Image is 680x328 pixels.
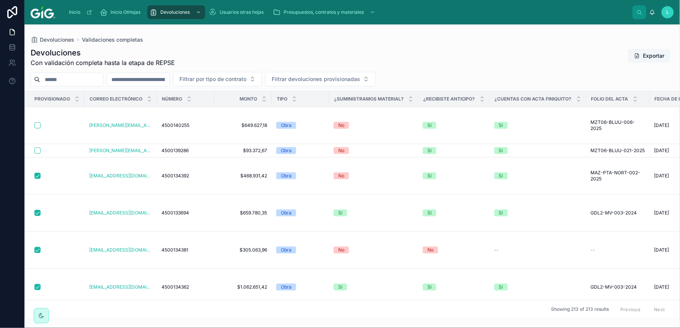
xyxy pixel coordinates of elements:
[423,96,475,102] span: ¿Recibiste anticipo?
[591,96,628,102] span: Folio del acta
[338,122,344,129] div: No
[111,9,140,15] span: Inicio OtHojas
[219,247,267,253] span: $305.063,96
[89,210,152,216] a: [EMAIL_ADDRESS][DOMAIN_NAME]
[240,96,257,102] span: Monto
[591,247,595,253] span: --
[499,284,503,291] div: Sí
[161,284,189,290] span: 4500134362
[173,72,262,86] button: Select Button
[89,173,152,179] a: [EMAIL_ADDRESS][DOMAIN_NAME]
[162,96,182,102] span: Número
[89,284,152,290] a: [EMAIL_ADDRESS][DOMAIN_NAME]
[69,9,80,15] span: Inicio
[338,284,342,291] div: Sí
[427,284,432,291] div: Sí
[98,5,146,19] a: Inicio OtHojas
[31,36,74,44] a: Devoluciones
[219,173,267,179] span: $468.931,42
[161,122,189,128] span: 4500140255
[667,9,669,15] span: L
[89,247,152,253] a: [EMAIL_ADDRESS][DOMAIN_NAME]
[65,5,96,19] a: Inicio
[591,119,645,132] span: MZT06-BLUU-006-2025
[427,172,432,179] div: Sí
[82,36,143,44] a: Validaciones completas
[160,9,190,15] span: Devoluciones
[338,209,342,216] div: Sí
[338,247,344,253] div: No
[591,148,645,154] span: MZT06-BLUU-021-2025
[499,122,503,129] div: Sí
[147,5,205,19] a: Devoluciones
[161,210,189,216] span: 4500133694
[494,247,499,253] span: --
[281,122,292,129] div: Obra
[654,247,669,253] span: [DATE]
[281,284,292,291] div: Obra
[179,75,246,83] span: Filtrar por tipo de contrato
[338,172,344,179] div: No
[31,6,55,18] img: App logo
[338,147,344,154] div: No
[281,209,292,216] div: Obra
[271,5,379,19] a: Presupuestos, contratos y materiales
[40,36,74,44] span: Devoluciones
[499,147,503,154] div: Sí
[219,210,267,216] span: $659.780,35
[272,75,360,83] span: Filtrar devoluciones provisionadas
[220,9,264,15] span: Usuarios otras hojas
[89,148,152,154] a: [PERSON_NAME][EMAIL_ADDRESS][PERSON_NAME][PERSON_NAME][DOMAIN_NAME]
[61,4,633,21] div: scrollable content
[495,96,572,102] span: ¿Cuentas con acta finiquito?
[89,122,152,128] a: [PERSON_NAME][EMAIL_ADDRESS][PERSON_NAME][PERSON_NAME][DOMAIN_NAME]
[161,148,189,154] span: 4500139286
[31,47,175,58] h1: Devoluciones
[427,247,434,253] div: No
[551,307,609,313] span: Showing 213 of 213 results
[265,72,376,86] button: Select Button
[499,209,503,216] div: Sí
[654,173,669,179] span: [DATE]
[654,122,669,128] span: [DATE]
[427,122,432,129] div: Sí
[284,9,364,15] span: Presupuestos, contratos y materiales
[591,210,637,216] span: GDL2-MV-003-2024
[591,284,637,290] span: GDL2-MV-003-2024
[277,96,287,102] span: Tipo
[654,210,669,216] span: [DATE]
[499,172,503,179] div: Sí
[161,247,188,253] span: 4500134381
[591,170,645,182] span: MAZ-PTA-NORT-002-2025
[219,284,267,290] span: $1.062.651,42
[654,148,669,154] span: [DATE]
[281,247,292,253] div: Obra
[427,209,432,216] div: Sí
[219,148,267,154] span: $93.372,67
[654,284,669,290] span: [DATE]
[31,58,175,67] span: Con validación completa hasta la etapa de REPSE
[628,49,671,63] button: Exportar
[281,172,292,179] div: Obra
[90,96,142,102] span: Correo electrónico
[207,5,269,19] a: Usuarios otras hojas
[281,147,292,154] div: Obra
[34,96,70,102] span: Provisionado
[427,147,432,154] div: Sí
[161,173,189,179] span: 4500134392
[219,122,267,128] span: $649.627,18
[334,96,404,102] span: ¿Suministramos material?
